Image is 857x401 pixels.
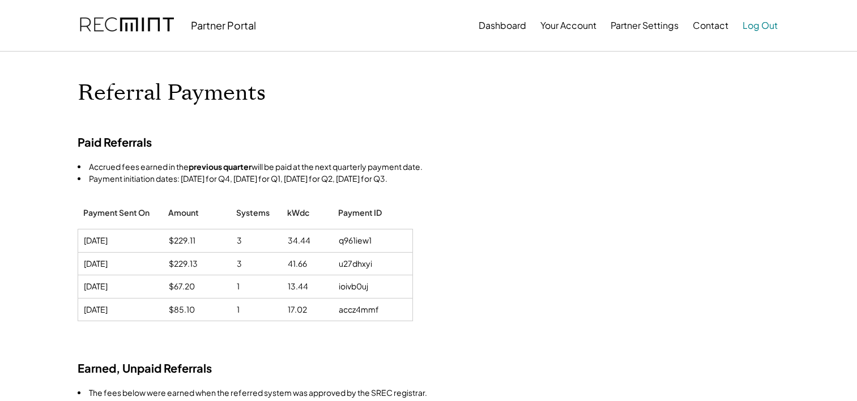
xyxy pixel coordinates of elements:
div: u27dhxyi [339,258,407,270]
button: Log Out [743,14,778,37]
div: kWdc [287,207,327,217]
div: 3 [237,258,276,270]
div: Amount [168,207,225,217]
div: 41.66 [288,258,327,270]
h3: Paid Referrals [78,135,152,150]
div: Payment ID [338,207,406,217]
div: 1 [237,304,276,315]
button: Your Account [540,14,596,37]
div: 3 [237,235,276,246]
strong: previous quarter [189,161,251,172]
div: $229.11 [169,235,225,246]
li: Payment initiation dates: [DATE] for Q4, [DATE] for Q1, [DATE] for Q2, [DATE] for Q3. [78,173,423,185]
li: The fees below were earned when the referred system was approved by the SREC registrar. [78,387,427,399]
div: 13.44 [288,281,327,292]
div: [DATE] [84,258,157,270]
div: 17.02 [288,304,327,315]
button: Dashboard [479,14,526,37]
button: Contact [693,14,728,37]
div: q961iew1 [339,235,407,246]
div: [DATE] [84,281,157,292]
img: recmint-logotype%403x.png [80,6,174,45]
div: Payment Sent On [83,207,157,217]
div: ioivb0uj [339,281,407,292]
div: [DATE] [84,304,157,315]
div: $85.10 [169,304,225,315]
li: Accrued fees earned in the will be paid at the next quarterly payment date. [78,161,423,173]
div: 34.44 [288,235,327,246]
div: $67.20 [169,281,225,292]
div: Partner Portal [191,19,256,32]
button: Partner Settings [611,14,679,37]
div: accz4mmf [339,304,407,315]
div: Systems [236,207,276,217]
h3: Earned, Unpaid Referrals [78,361,212,376]
div: 1 [237,281,276,292]
div: [DATE] [84,235,157,246]
h1: Referral Payments [78,80,266,106]
div: $229.13 [169,258,225,270]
